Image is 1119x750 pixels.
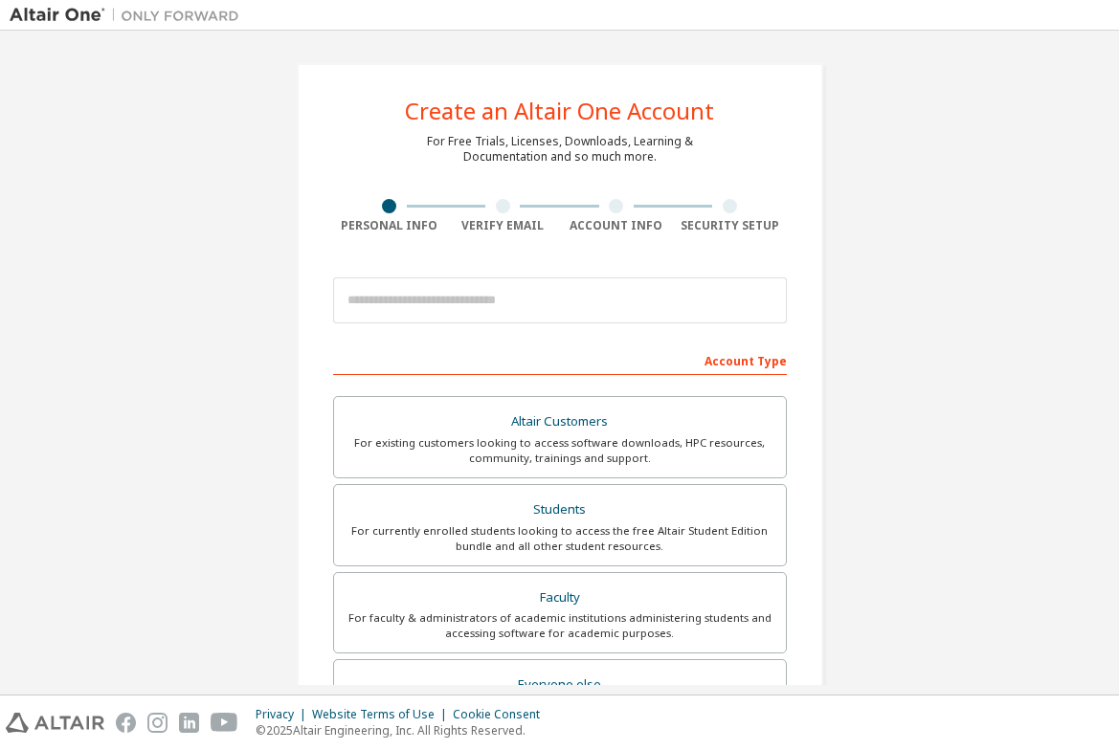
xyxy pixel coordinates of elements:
div: For existing customers looking to access software downloads, HPC resources, community, trainings ... [346,435,774,466]
div: Create an Altair One Account [405,99,714,122]
img: linkedin.svg [179,713,199,733]
div: Everyone else [346,672,774,698]
img: facebook.svg [116,713,136,733]
div: Faculty [346,585,774,611]
div: Website Terms of Use [312,707,453,722]
div: Personal Info [333,218,447,233]
div: Privacy [256,707,312,722]
img: altair_logo.svg [6,713,104,733]
div: Security Setup [673,218,787,233]
div: Verify Email [446,218,560,233]
div: Altair Customers [346,408,774,435]
div: Cookie Consent [453,707,551,722]
div: For currently enrolled students looking to access the free Altair Student Edition bundle and all ... [346,523,774,554]
div: Students [346,496,774,523]
img: instagram.svg [147,713,168,733]
div: Account Info [560,218,674,233]
img: youtube.svg [211,713,238,733]
p: © 2025 Altair Engineering, Inc. All Rights Reserved. [256,722,551,739]
div: Account Type [333,344,787,375]
img: Altair One [10,6,249,25]
div: For Free Trials, Licenses, Downloads, Learning & Documentation and so much more. [427,134,693,165]
div: For faculty & administrators of academic institutions administering students and accessing softwa... [346,610,774,641]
